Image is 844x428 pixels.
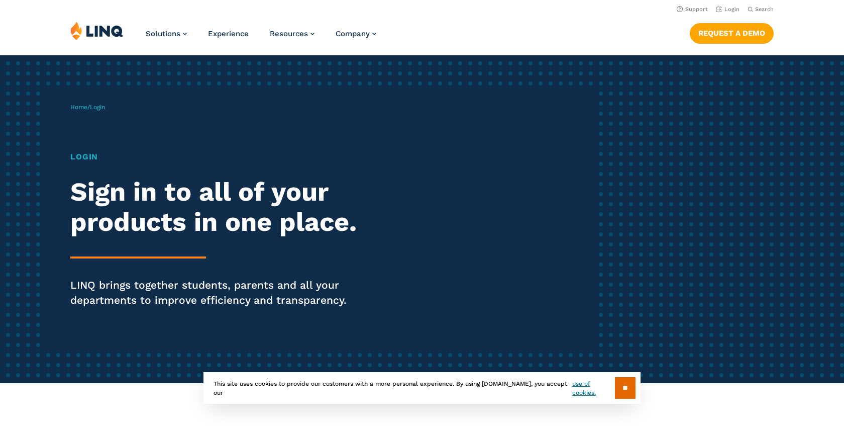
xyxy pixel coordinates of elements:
[208,29,249,38] a: Experience
[70,104,87,111] a: Home
[70,21,124,40] img: LINQ | K‑12 Software
[677,6,708,13] a: Support
[755,6,774,13] span: Search
[690,21,774,43] nav: Button Navigation
[690,23,774,43] a: Request a Demo
[70,278,395,308] p: LINQ brings together students, parents and all your departments to improve efficiency and transpa...
[146,29,180,38] span: Solutions
[748,6,774,13] button: Open Search Bar
[572,379,615,397] a: use of cookies.
[146,29,187,38] a: Solutions
[146,21,376,54] nav: Primary Navigation
[270,29,314,38] a: Resources
[70,104,105,111] span: /
[90,104,105,111] span: Login
[270,29,308,38] span: Resources
[70,151,395,163] h1: Login
[70,177,395,237] h2: Sign in to all of your products in one place.
[336,29,376,38] a: Company
[716,6,740,13] a: Login
[336,29,370,38] span: Company
[203,372,641,404] div: This site uses cookies to provide our customers with a more personal experience. By using [DOMAIN...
